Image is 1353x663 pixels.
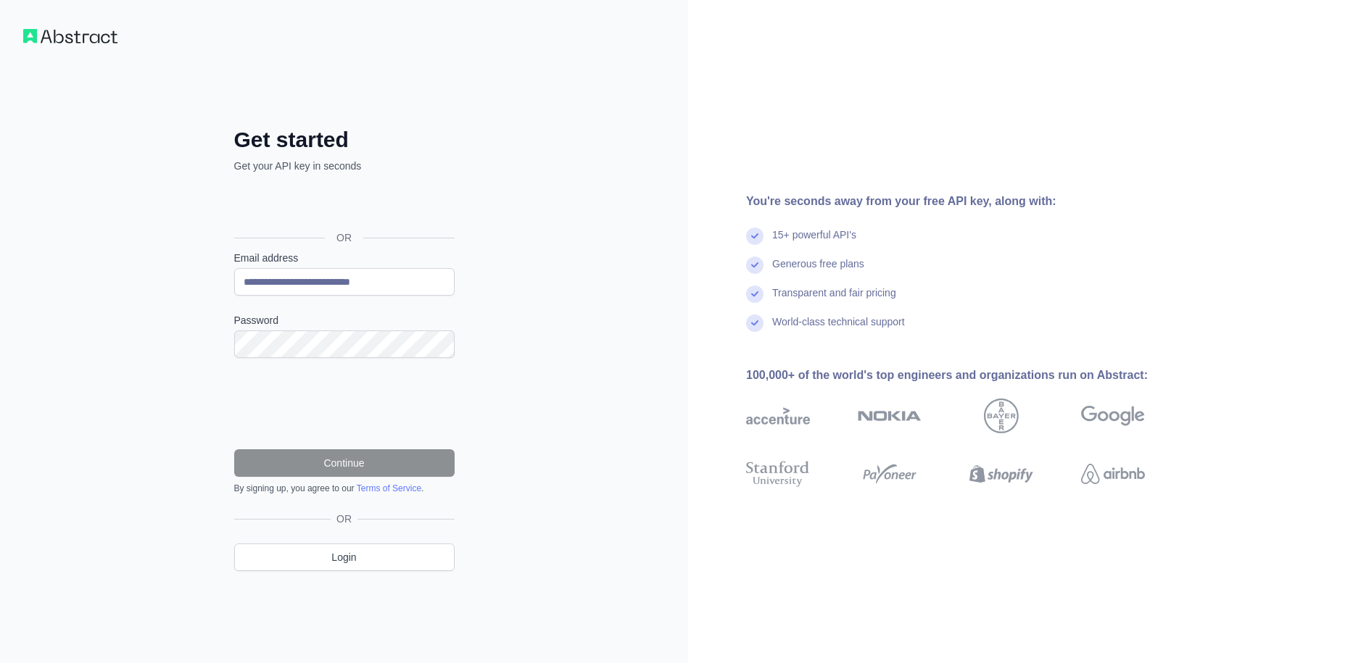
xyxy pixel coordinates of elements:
label: Password [234,313,455,328]
button: Continue [234,449,455,477]
div: You're seconds away from your free API key, along with: [746,193,1191,210]
div: 15+ powerful API's [772,228,856,257]
span: OR [325,230,363,245]
img: payoneer [858,458,922,490]
a: Terms of Service [357,483,421,493]
iframe: reCAPTCHA [234,375,455,432]
img: shopify [969,458,1033,490]
span: OR [331,512,357,526]
img: accenture [746,399,810,433]
img: airbnb [1081,458,1145,490]
img: check mark [746,314,764,332]
div: World-class technical support [772,314,905,343]
div: Generous free plans [772,257,864,285]
iframe: Sign in with Google Button [227,189,459,221]
a: Login [234,543,455,571]
img: check mark [746,228,764,245]
img: check mark [746,285,764,303]
div: Transparent and fair pricing [772,285,896,314]
img: nokia [858,399,922,433]
img: check mark [746,257,764,274]
h2: Get started [234,127,455,153]
p: Get your API key in seconds [234,159,455,173]
div: 100,000+ of the world's top engineers and organizations run on Abstract: [746,367,1191,384]
div: By signing up, you agree to our . [234,483,455,494]
img: stanford university [746,458,810,490]
img: google [1081,399,1145,433]
label: Email address [234,251,455,265]
img: Workflow [23,29,117,43]
img: bayer [984,399,1019,433]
